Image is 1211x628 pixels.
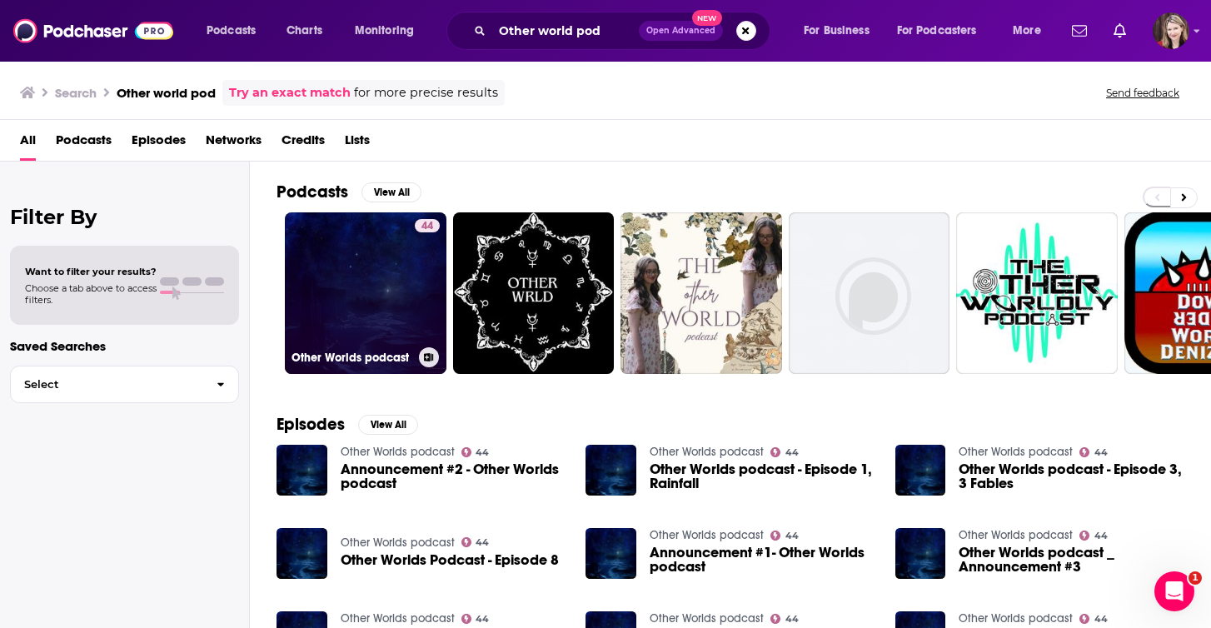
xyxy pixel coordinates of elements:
[792,17,890,44] button: open menu
[586,445,636,496] img: Other Worlds podcast - Episode 1, Rainfall
[55,85,97,101] h3: Search
[959,462,1184,491] a: Other Worlds podcast - Episode 3, 3 Fables
[277,182,348,202] h2: Podcasts
[476,449,489,456] span: 44
[276,17,332,44] a: Charts
[195,17,277,44] button: open menu
[287,19,322,42] span: Charts
[1013,19,1041,42] span: More
[785,616,799,623] span: 44
[277,182,421,202] a: PodcastsView All
[341,536,455,550] a: Other Worlds podcast
[277,528,327,579] img: Other Worlds Podcast - Episode 8
[341,553,559,567] span: Other Worlds Podcast - Episode 8
[343,17,436,44] button: open menu
[785,532,799,540] span: 44
[1101,86,1184,100] button: Send feedback
[354,83,498,102] span: for more precise results
[586,528,636,579] img: Announcement #1- Other Worlds podcast
[886,17,1001,44] button: open menu
[650,528,764,542] a: Other Worlds podcast
[132,127,186,161] a: Episodes
[341,611,455,626] a: Other Worlds podcast
[10,366,239,403] button: Select
[117,85,216,101] h3: Other world pod
[692,10,722,26] span: New
[770,447,799,457] a: 44
[1001,17,1062,44] button: open menu
[895,445,946,496] img: Other Worlds podcast - Episode 3, 3 Fables
[770,614,799,624] a: 44
[345,127,370,161] a: Lists
[461,537,490,547] a: 44
[1153,12,1189,49] img: User Profile
[207,19,256,42] span: Podcasts
[229,83,351,102] a: Try an exact match
[277,414,345,435] h2: Episodes
[206,127,262,161] a: Networks
[25,282,157,306] span: Choose a tab above to access filters.
[25,266,157,277] span: Want to filter your results?
[282,127,325,161] span: Credits
[341,462,566,491] a: Announcement #2 - Other Worlds podcast
[639,21,723,41] button: Open AdvancedNew
[492,17,639,44] input: Search podcasts, credits, & more...
[415,219,440,232] a: 44
[461,614,490,624] a: 44
[1189,571,1202,585] span: 1
[461,447,490,457] a: 44
[785,449,799,456] span: 44
[361,182,421,202] button: View All
[895,528,946,579] img: Other Worlds podcast _ Announcement #3
[1079,447,1108,457] a: 44
[650,462,875,491] a: Other Worlds podcast - Episode 1, Rainfall
[959,611,1073,626] a: Other Worlds podcast
[804,19,870,42] span: For Business
[10,205,239,229] h2: Filter By
[650,546,875,574] a: Announcement #1- Other Worlds podcast
[770,531,799,541] a: 44
[1079,614,1108,624] a: 44
[421,218,433,235] span: 44
[292,351,412,365] h3: Other Worlds podcast
[56,127,112,161] a: Podcasts
[476,616,489,623] span: 44
[462,12,786,50] div: Search podcasts, credits, & more...
[650,611,764,626] a: Other Worlds podcast
[13,15,173,47] img: Podchaser - Follow, Share and Rate Podcasts
[897,19,977,42] span: For Podcasters
[1107,17,1133,45] a: Show notifications dropdown
[11,379,203,390] span: Select
[20,127,36,161] a: All
[1154,571,1194,611] iframe: Intercom live chat
[285,212,446,374] a: 44Other Worlds podcast
[277,414,418,435] a: EpisodesView All
[1153,12,1189,49] span: Logged in as galaxygirl
[10,338,239,354] p: Saved Searches
[1094,449,1108,456] span: 44
[341,445,455,459] a: Other Worlds podcast
[277,445,327,496] img: Announcement #2 - Other Worlds podcast
[959,445,1073,459] a: Other Worlds podcast
[476,539,489,546] span: 44
[646,27,715,35] span: Open Advanced
[355,19,414,42] span: Monitoring
[959,546,1184,574] a: Other Worlds podcast _ Announcement #3
[358,415,418,435] button: View All
[650,445,764,459] a: Other Worlds podcast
